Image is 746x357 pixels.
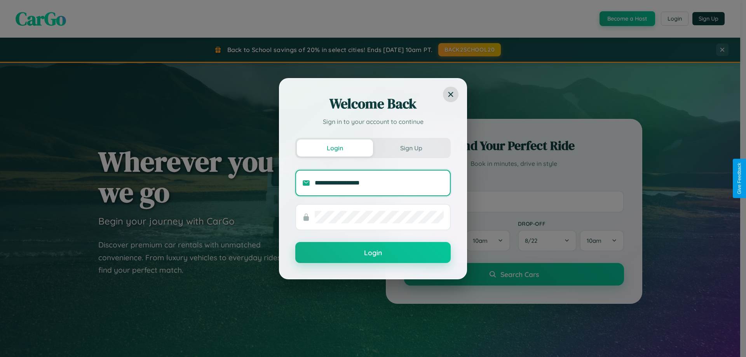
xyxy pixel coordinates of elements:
[295,242,451,263] button: Login
[295,94,451,113] h2: Welcome Back
[737,163,742,194] div: Give Feedback
[373,139,449,157] button: Sign Up
[295,117,451,126] p: Sign in to your account to continue
[297,139,373,157] button: Login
